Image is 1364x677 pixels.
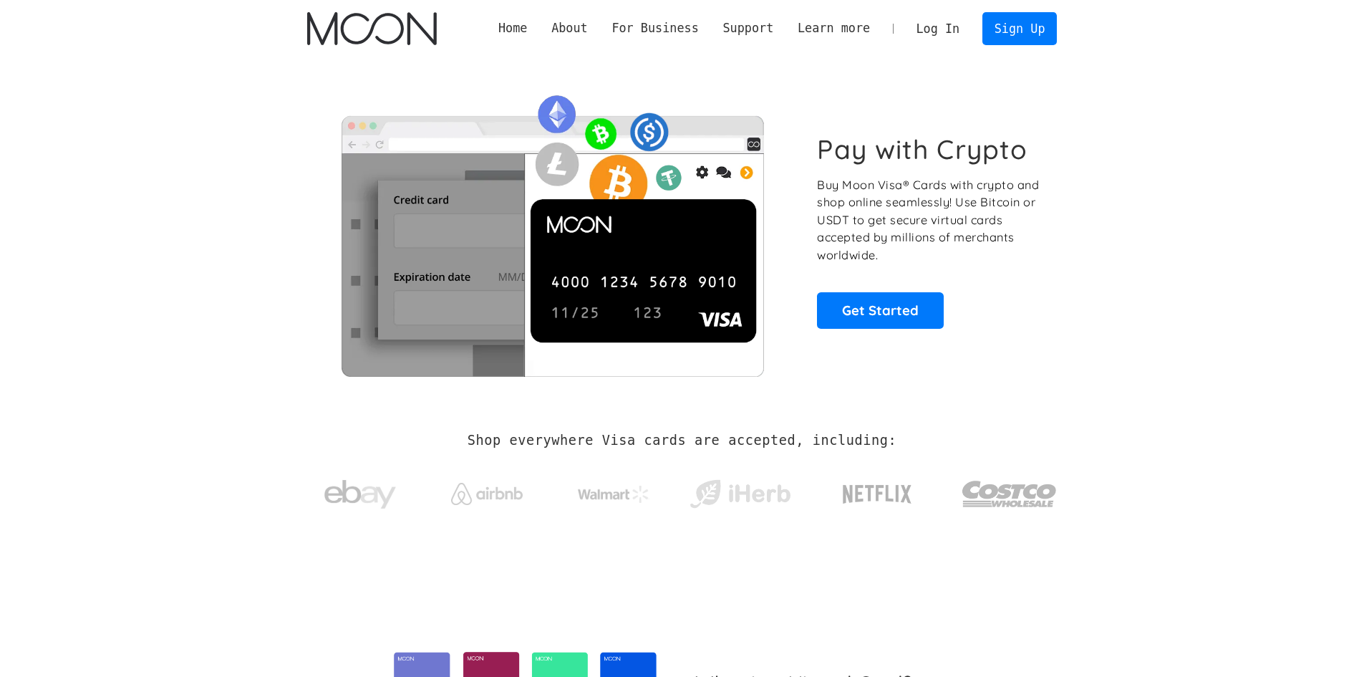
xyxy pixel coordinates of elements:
div: Learn more [785,19,882,37]
a: Sign Up [982,12,1057,44]
img: ebay [324,472,396,517]
div: Support [711,19,785,37]
a: Netflix [813,462,942,519]
a: home [307,12,437,45]
a: Walmart [560,471,667,510]
img: iHerb [687,476,793,513]
div: For Business [611,19,698,37]
div: About [551,19,588,37]
a: Log In [904,13,972,44]
a: Home [486,19,539,37]
img: Walmart [578,486,649,503]
a: ebay [307,458,414,524]
img: Netflix [841,476,913,512]
div: Learn more [798,19,870,37]
h1: Pay with Crypto [817,133,1027,165]
a: Get Started [817,292,944,328]
div: About [539,19,599,37]
div: For Business [600,19,711,37]
a: Airbnb [433,469,540,512]
img: Airbnb [451,483,523,505]
a: Costco [962,453,1058,528]
img: Moon Cards let you spend your crypto anywhere Visa is accepted. [307,85,798,376]
img: Costco [962,467,1058,521]
div: Support [722,19,773,37]
img: Moon Logo [307,12,437,45]
p: Buy Moon Visa® Cards with crypto and shop online seamlessly! Use Bitcoin or USDT to get secure vi... [817,176,1041,264]
h2: Shop everywhere Visa cards are accepted, including: [468,433,896,448]
a: iHerb [687,461,793,520]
